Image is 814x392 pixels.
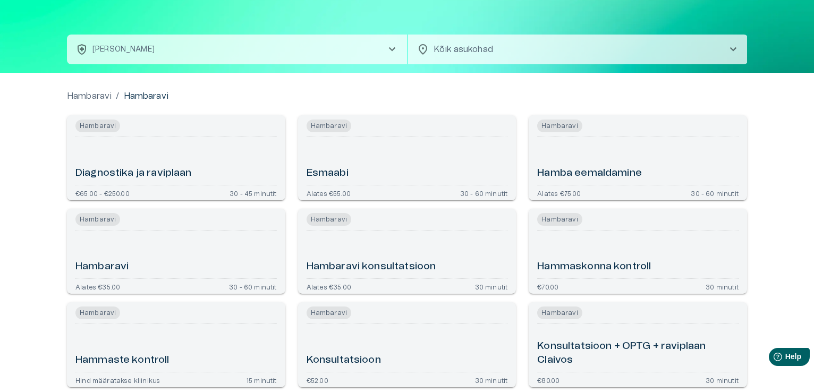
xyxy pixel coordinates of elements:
[537,213,582,226] span: Hambaravi
[307,213,351,226] span: Hambaravi
[298,209,516,294] a: Open service booking details
[75,377,160,383] p: Hind määratakse kliinikus
[307,120,351,132] span: Hambaravi
[67,115,285,200] a: Open service booking details
[92,44,155,55] p: [PERSON_NAME]
[307,353,381,368] h6: Konsultatsioon
[67,90,112,103] a: Hambaravi
[537,190,581,196] p: Alates €75.00
[731,344,814,373] iframe: Help widget launcher
[460,190,508,196] p: 30 - 60 minutit
[537,306,582,319] span: Hambaravi
[434,43,710,56] p: Kõik asukohad
[75,166,192,181] h6: Diagnostika ja raviplaan
[307,260,436,274] h6: Hambaravi konsultatsioon
[67,35,407,64] button: health_and_safety[PERSON_NAME]chevron_right
[75,213,120,226] span: Hambaravi
[298,115,516,200] a: Open service booking details
[307,283,351,289] p: Alates €35.00
[67,209,285,294] a: Open service booking details
[537,120,582,132] span: Hambaravi
[75,43,88,56] span: health_and_safety
[475,377,508,383] p: 30 minutit
[124,90,168,103] p: Hambaravi
[67,302,285,387] a: Open service booking details
[529,209,747,294] a: Open service booking details
[75,353,169,368] h6: Hammaste kontroll
[537,260,651,274] h6: Hammaskonna kontroll
[229,283,277,289] p: 30 - 60 minutit
[475,283,508,289] p: 30 minutit
[75,260,129,274] h6: Hambaravi
[706,283,739,289] p: 30 minutit
[307,377,328,383] p: €52.00
[537,283,558,289] p: €70.00
[537,339,739,368] h6: Konsultatsioon + OPTG + raviplaan Claivos
[75,306,120,319] span: Hambaravi
[116,90,119,103] p: /
[537,166,642,181] h6: Hamba eemaldamine
[706,377,739,383] p: 30 minutit
[529,115,747,200] a: Open service booking details
[727,43,740,56] span: chevron_right
[246,377,277,383] p: 15 minutit
[307,166,349,181] h6: Esmaabi
[230,190,277,196] p: 30 - 45 minutit
[537,377,559,383] p: €80.00
[298,302,516,387] a: Open service booking details
[307,190,351,196] p: Alates €55.00
[691,190,739,196] p: 30 - 60 minutit
[386,43,398,56] span: chevron_right
[417,43,429,56] span: location_on
[75,120,120,132] span: Hambaravi
[529,302,747,387] a: Open service booking details
[307,306,351,319] span: Hambaravi
[75,283,120,289] p: Alates €35.00
[75,190,130,196] p: €65.00 - €250.00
